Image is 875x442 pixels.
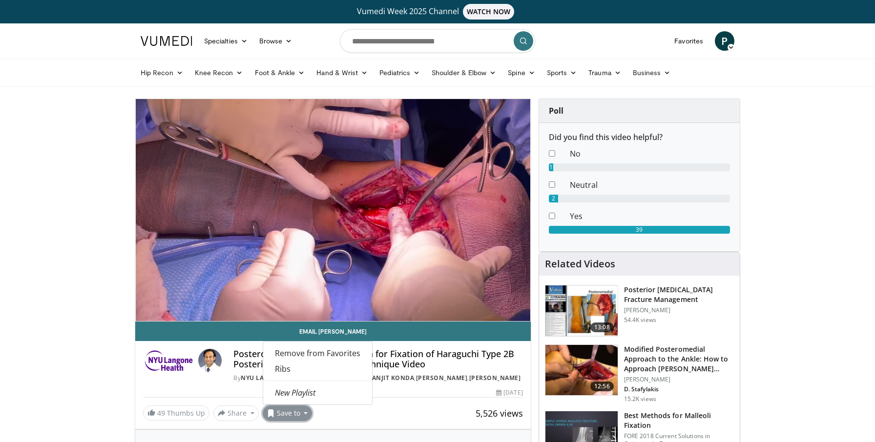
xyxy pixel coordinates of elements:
a: Foot & Ankle [249,63,311,82]
div: [DATE] [496,388,522,397]
div: By FEATURING , , [233,374,522,382]
a: NYU Langone Orthopedics [241,374,334,382]
img: NYU Langone Orthopedics [143,349,194,372]
a: Vumedi Week 2025 ChannelWATCH NOW [142,4,733,20]
a: 49 Thumbs Up [143,405,209,421]
a: Knee Recon [189,63,249,82]
span: WATCH NOW [463,4,515,20]
a: [PERSON_NAME] [416,374,468,382]
div: 39 [549,226,730,234]
h6: Did you find this video helpful? [549,133,730,142]
em: New Playlist [275,387,315,398]
strong: Poll [549,105,563,116]
a: Remove from Favorites [263,345,372,361]
a: P [715,31,734,51]
h4: Related Videos [545,258,615,270]
a: [PERSON_NAME] [469,374,521,382]
h3: Best Methods for Malleoli Fixation [624,411,734,430]
a: Sanjit Konda [368,374,414,382]
a: Browse [253,31,298,51]
div: 1 [549,163,554,171]
dd: Yes [562,210,737,222]
a: Hand & Wrist [311,63,374,82]
dd: No [562,148,737,160]
h4: Posteromedial Surgical Approach for Fixation of Haraguchi Type 2B Posterior Malleolar Fracture: T... [233,349,522,370]
a: Ribs [263,361,372,377]
img: ae8508ed-6896-40ca-bae0-71b8ded2400a.150x105_q85_crop-smart_upscale.jpg [545,345,618,396]
a: Favorites [668,31,709,51]
a: 12:56 Modified Posteromedial Approach to the Ankle: How to Approach [PERSON_NAME]… [PERSON_NAME] ... [545,344,734,403]
h3: Modified Posteromedial Approach to the Ankle: How to Approach [PERSON_NAME]… [624,344,734,374]
a: Sports [541,63,583,82]
img: 50e07c4d-707f-48cd-824d-a6044cd0d074.150x105_q85_crop-smart_upscale.jpg [545,285,618,336]
button: Save to [263,405,312,421]
span: 13:08 [590,322,614,332]
span: Remove from Favorites [275,348,360,359]
p: [PERSON_NAME] [624,306,734,314]
a: Pediatrics [374,63,426,82]
p: [PERSON_NAME] [624,376,734,383]
span: 49 [157,408,165,418]
dd: Neutral [562,179,737,191]
video-js: Video Player [135,99,531,321]
a: Spine [502,63,541,82]
a: Hip Recon [135,63,189,82]
img: VuMedi Logo [141,36,192,46]
img: Avatar [198,349,222,372]
a: Trauma [583,63,627,82]
a: Email [PERSON_NAME] [135,321,531,341]
span: 5,526 views [476,407,523,419]
p: D. Stafylakis [624,385,734,393]
button: Share [213,405,259,421]
a: Specialties [198,31,253,51]
a: Shoulder & Elbow [426,63,502,82]
div: 2 [549,195,558,202]
span: 12:56 [590,382,614,391]
a: New Playlist [263,385,372,401]
a: Business [627,63,677,82]
p: 54.4K views [624,316,656,324]
a: 13:08 Posterior [MEDICAL_DATA] Fracture Management [PERSON_NAME] 54.4K views [545,285,734,337]
h3: Posterior [MEDICAL_DATA] Fracture Management [624,285,734,304]
p: 15.2K views [624,395,656,403]
input: Search topics, interventions [340,29,535,53]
